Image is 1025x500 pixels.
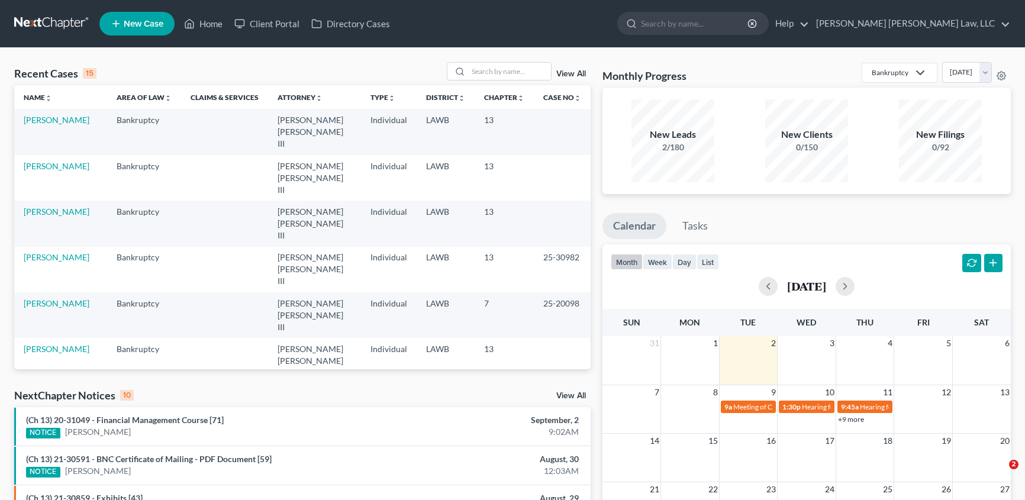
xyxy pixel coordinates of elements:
div: New Clients [765,128,848,141]
a: View All [556,392,586,400]
i: unfold_more [315,95,323,102]
span: 31 [649,336,660,350]
td: [PERSON_NAME] [PERSON_NAME] III [268,292,361,338]
span: Sun [623,317,640,327]
span: 24 [824,482,836,496]
div: 0/150 [765,141,848,153]
a: Help [769,13,809,34]
span: 22 [707,482,719,496]
span: 9a [724,402,732,411]
div: New Leads [631,128,714,141]
span: 3 [829,336,836,350]
span: 25 [882,482,894,496]
div: 9:02AM [402,426,579,438]
span: 1 [712,336,719,350]
a: (Ch 13) 21-30591 - BNC Certificate of Mailing - PDF Document [59] [26,454,272,464]
td: LAWB [417,338,475,383]
td: 13 [475,247,534,292]
span: Tue [740,317,756,327]
td: Individual [361,292,417,338]
span: 16 [765,434,777,448]
span: 19 [940,434,952,448]
td: LAWB [417,109,475,154]
a: [PERSON_NAME] [24,298,89,308]
span: 4 [887,336,894,350]
a: Nameunfold_more [24,93,52,102]
span: 1:30p [782,402,801,411]
span: Meeting of Creditors for [PERSON_NAME] [733,402,865,411]
div: Bankruptcy [872,67,908,78]
a: Home [178,13,228,34]
a: +9 more [838,415,864,424]
span: 26 [940,482,952,496]
a: View All [556,70,586,78]
input: Search by name... [468,63,551,80]
a: [PERSON_NAME] [PERSON_NAME] Law, LLC [810,13,1010,34]
span: Mon [679,317,700,327]
td: LAWB [417,201,475,246]
td: [PERSON_NAME] [PERSON_NAME] III [268,155,361,201]
a: Districtunfold_more [426,93,465,102]
a: Attorneyunfold_more [278,93,323,102]
td: Bankruptcy [107,201,181,246]
span: Hearing for [PERSON_NAME] & [PERSON_NAME] [860,402,1015,411]
input: Search by name... [641,12,749,34]
a: [PERSON_NAME] [24,344,89,354]
h3: Monthly Progress [602,69,686,83]
td: 13 [475,338,534,383]
a: Calendar [602,213,666,239]
div: 10 [120,390,134,401]
td: Bankruptcy [107,247,181,292]
span: 7 [653,385,660,399]
span: 5 [945,336,952,350]
span: 27 [999,482,1011,496]
span: Fri [917,317,930,327]
td: [PERSON_NAME] [PERSON_NAME] III [268,201,361,246]
td: LAWB [417,247,475,292]
a: (Ch 13) 20-31049 - Financial Management Course [71] [26,415,224,425]
span: 9:45a [841,402,859,411]
div: 12:03AM [402,465,579,477]
td: Bankruptcy [107,292,181,338]
span: 12 [940,385,952,399]
span: 20 [999,434,1011,448]
i: unfold_more [45,95,52,102]
div: 15 [83,68,96,79]
td: 25-20098 [534,292,591,338]
td: [PERSON_NAME] [PERSON_NAME] III [268,338,361,383]
a: [PERSON_NAME] [65,465,131,477]
td: [PERSON_NAME] [PERSON_NAME] III [268,109,361,154]
i: unfold_more [458,95,465,102]
a: [PERSON_NAME] [24,161,89,171]
span: 23 [765,482,777,496]
div: Recent Cases [14,66,96,80]
span: New Case [124,20,163,28]
td: 25-30982 [534,247,591,292]
span: 17 [824,434,836,448]
button: list [697,254,719,270]
div: 0/92 [899,141,982,153]
span: 11 [882,385,894,399]
a: [PERSON_NAME] [24,207,89,217]
span: 10 [824,385,836,399]
a: Chapterunfold_more [484,93,524,102]
td: LAWB [417,292,475,338]
div: NOTICE [26,428,60,438]
div: 2/180 [631,141,714,153]
i: unfold_more [517,95,524,102]
a: [PERSON_NAME] [24,115,89,125]
td: [PERSON_NAME] [PERSON_NAME] III [268,247,361,292]
span: Hearing for [PERSON_NAME] [802,402,894,411]
td: Individual [361,247,417,292]
iframe: Intercom live chat [985,460,1013,488]
span: 2 [770,336,777,350]
td: 13 [475,109,534,154]
div: September, 2 [402,414,579,426]
div: NOTICE [26,467,60,478]
td: Bankruptcy [107,109,181,154]
i: unfold_more [574,95,581,102]
span: 2 [1009,460,1018,469]
h2: [DATE] [787,280,826,292]
td: Individual [361,338,417,383]
td: Individual [361,155,417,201]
